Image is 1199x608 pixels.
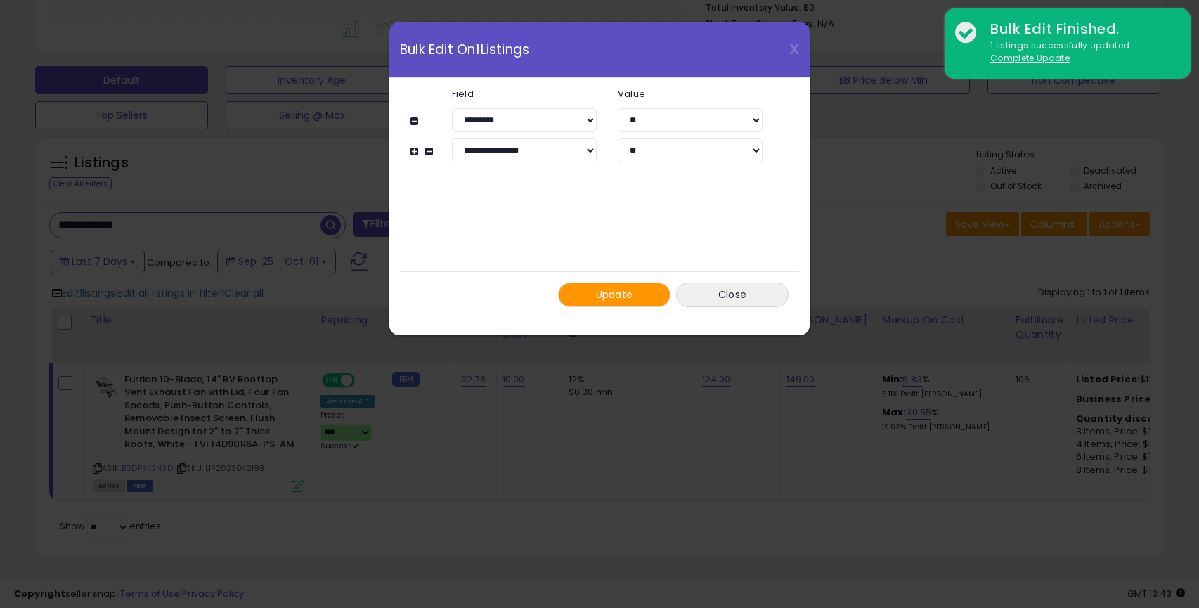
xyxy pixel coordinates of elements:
[990,52,1070,64] u: Complete Update
[789,39,799,59] span: X
[441,89,607,98] label: Field
[980,39,1180,65] div: 1 listings successfully updated.
[596,287,633,302] span: Update
[400,43,529,56] span: Bulk Edit On 1 Listings
[980,19,1180,39] div: Bulk Edit Finished.
[607,89,773,98] label: Value
[676,283,789,307] button: Close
